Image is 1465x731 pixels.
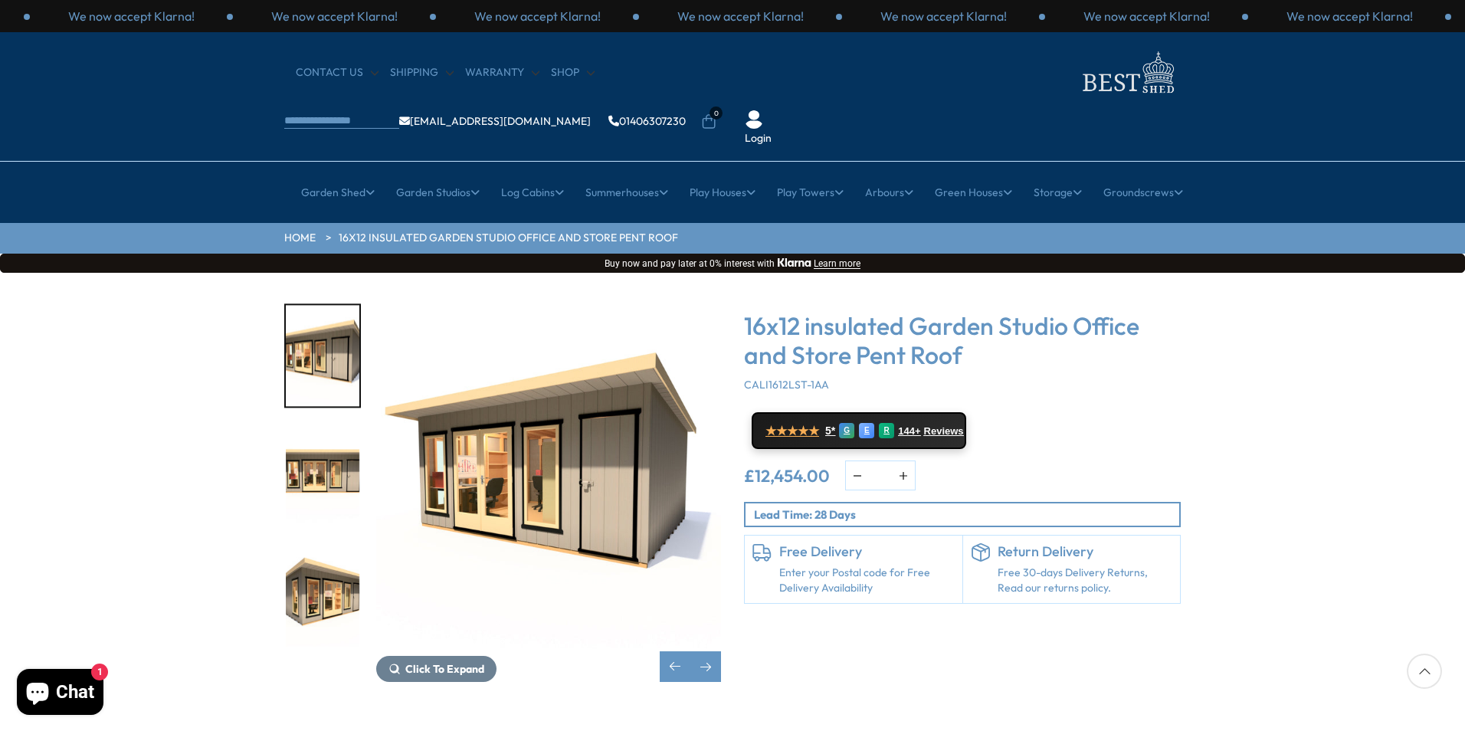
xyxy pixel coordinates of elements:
a: Groundscrews [1103,173,1183,211]
a: Arbours [865,173,913,211]
a: Storage [1034,173,1082,211]
a: 0 [701,114,716,129]
a: Green Houses [935,173,1012,211]
p: We now accept Klarna! [1083,8,1210,25]
ins: £12,454.00 [744,467,830,484]
div: 1 / 3 [233,8,436,25]
span: Click To Expand [405,662,484,676]
img: User Icon [745,110,763,129]
div: G [839,423,854,438]
a: Shipping [390,65,454,80]
h3: 16x12 insulated Garden Studio Office and Store Pent Roof [744,311,1181,370]
a: Shop [551,65,595,80]
a: Garden Shed [301,173,375,211]
a: Login [745,131,772,146]
a: CONTACT US [296,65,379,80]
div: 3 / 3 [30,8,233,25]
a: 01406307230 [608,116,686,126]
p: We now accept Klarna! [1286,8,1413,25]
span: 0 [710,107,723,120]
a: [EMAIL_ADDRESS][DOMAIN_NAME] [399,116,591,126]
div: 4 / 9 [284,543,361,648]
a: Garden Studios [396,173,480,211]
p: Free 30-days Delivery Returns, Read our returns policy. [998,565,1173,595]
img: CaliStorage16x12RH_322c5a95-0c8c-4c13-bdff-b28eb6aa01fe_200x200.jpg [286,305,359,407]
img: 16x12 insulated Garden Studio Office and Store Pent Roof - Best Shed [376,303,721,648]
div: 3 / 3 [639,8,842,25]
a: Play Towers [777,173,844,211]
h6: Free Delivery [779,543,955,560]
a: Summerhouses [585,173,668,211]
div: Next slide [690,651,721,682]
p: We now accept Klarna! [880,8,1007,25]
div: 3 / 3 [1248,8,1451,25]
span: 144+ [898,425,920,438]
a: Log Cabins [501,173,564,211]
img: logo [1073,48,1181,97]
div: 2 / 3 [436,8,639,25]
a: ★★★★★ 5* G E R 144+ Reviews [752,412,966,449]
span: Reviews [924,425,964,438]
div: 2 / 3 [1045,8,1248,25]
div: E [859,423,874,438]
img: CaliStorage16x12LH_2bcaf534-2611-456c-a36d-8b68dad8818e_200x200.jpg [286,545,359,647]
p: We now accept Klarna! [677,8,804,25]
p: Lead Time: 28 Days [754,506,1179,523]
a: 16x12 insulated Garden Studio Office and Store Pent Roof [339,231,678,246]
p: We now accept Klarna! [474,8,601,25]
div: R [879,423,894,438]
span: ★★★★★ [765,424,819,438]
h6: Return Delivery [998,543,1173,560]
span: CALI1612LST-1AA [744,378,829,392]
a: Warranty [465,65,539,80]
a: HOME [284,231,316,246]
a: Enter your Postal code for Free Delivery Availability [779,565,955,595]
div: 1 / 3 [842,8,1045,25]
div: 3 / 9 [284,424,361,529]
inbox-online-store-chat: Shopify online store chat [12,669,108,719]
button: Click To Expand [376,656,497,682]
img: CaliStorage16x12FRONT_74dfa8fc-0854-4374-a273-3d2d8512dc04_200x200.jpg [286,425,359,527]
p: We now accept Klarna! [68,8,195,25]
p: We now accept Klarna! [271,8,398,25]
a: Play Houses [690,173,755,211]
div: Previous slide [660,651,690,682]
div: 2 / 9 [284,303,361,408]
div: 2 / 9 [376,303,721,682]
